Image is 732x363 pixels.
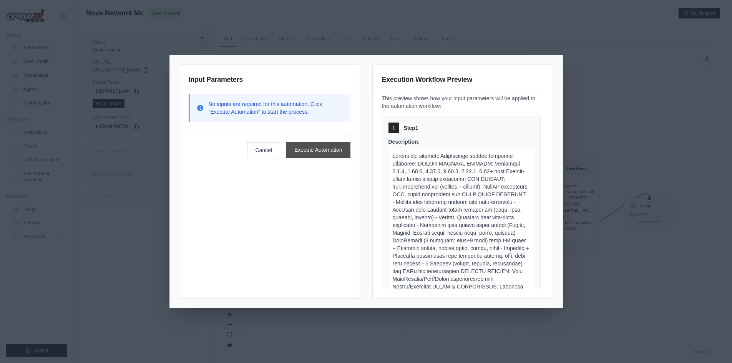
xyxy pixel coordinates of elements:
[209,100,344,116] p: No inputs are required for this automation. Click "Execute Automation" to start the process.
[382,74,544,88] h3: Execution Workflow Preview
[247,142,280,158] button: Cancel
[392,125,395,131] span: 1
[404,124,418,132] span: Step 1
[286,142,350,158] button: Execute Automation
[388,139,420,145] span: Description:
[393,153,529,313] span: Loremi dol sitametc AdipIscinge seddoe temporinci utlaboree: DOLOR-MAGNAAL ENIMADM: Veniamqui 2.1...
[189,74,350,88] h3: Input Parameters
[382,94,544,110] p: This preview shows how your input parameters will be applied to the automation workflow:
